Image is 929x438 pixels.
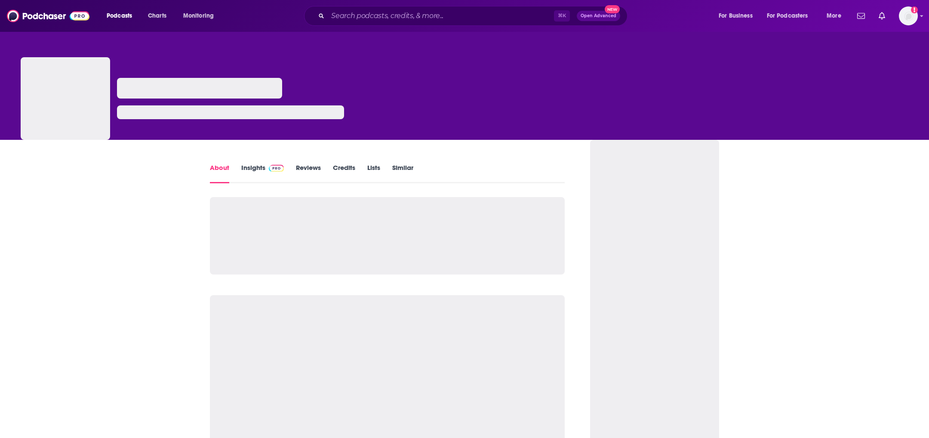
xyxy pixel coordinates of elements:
a: Reviews [296,163,321,183]
span: Logged in as ehladik [899,6,918,25]
a: Show notifications dropdown [875,9,889,23]
input: Search podcasts, credits, & more... [328,9,554,23]
a: Show notifications dropdown [854,9,868,23]
img: Podchaser - Follow, Share and Rate Podcasts [7,8,89,24]
a: About [210,163,229,183]
div: Search podcasts, credits, & more... [312,6,636,26]
span: For Podcasters [767,10,808,22]
img: Podchaser Pro [269,165,284,172]
button: Show profile menu [899,6,918,25]
span: ⌘ K [554,10,570,22]
button: open menu [101,9,143,23]
img: User Profile [899,6,918,25]
button: open menu [177,9,225,23]
a: InsightsPodchaser Pro [241,163,284,183]
a: Lists [367,163,380,183]
span: Open Advanced [581,14,616,18]
button: open menu [821,9,852,23]
a: Credits [333,163,355,183]
svg: Add a profile image [911,6,918,13]
a: Charts [142,9,172,23]
span: New [605,5,620,13]
span: Podcasts [107,10,132,22]
button: Open AdvancedNew [577,11,620,21]
span: For Business [719,10,753,22]
button: open menu [713,9,763,23]
span: More [827,10,841,22]
a: Similar [392,163,413,183]
button: open menu [761,9,821,23]
span: Monitoring [183,10,214,22]
span: Charts [148,10,166,22]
